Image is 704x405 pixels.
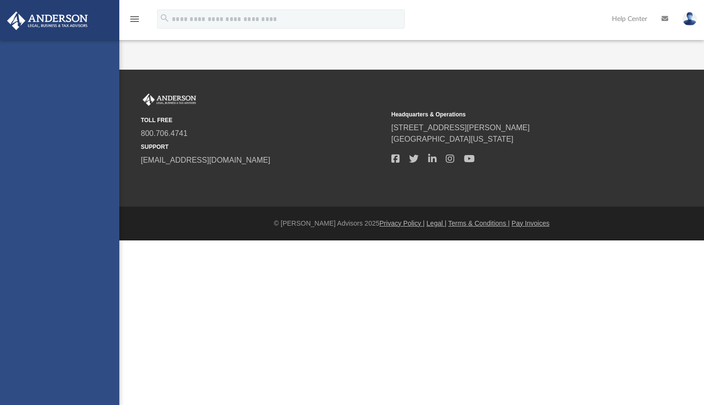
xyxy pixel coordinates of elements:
[129,13,140,25] i: menu
[391,135,514,143] a: [GEOGRAPHIC_DATA][US_STATE]
[129,18,140,25] a: menu
[391,110,635,119] small: Headquarters & Operations
[4,11,91,30] img: Anderson Advisors Platinum Portal
[427,219,447,227] a: Legal |
[512,219,549,227] a: Pay Invoices
[391,124,530,132] a: [STREET_ADDRESS][PERSON_NAME]
[141,93,198,106] img: Anderson Advisors Platinum Portal
[141,143,385,151] small: SUPPORT
[141,129,188,137] a: 800.706.4741
[683,12,697,26] img: User Pic
[119,218,704,228] div: © [PERSON_NAME] Advisors 2025
[141,116,385,125] small: TOLL FREE
[159,13,170,23] i: search
[379,219,425,227] a: Privacy Policy |
[448,219,510,227] a: Terms & Conditions |
[141,156,270,164] a: [EMAIL_ADDRESS][DOMAIN_NAME]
